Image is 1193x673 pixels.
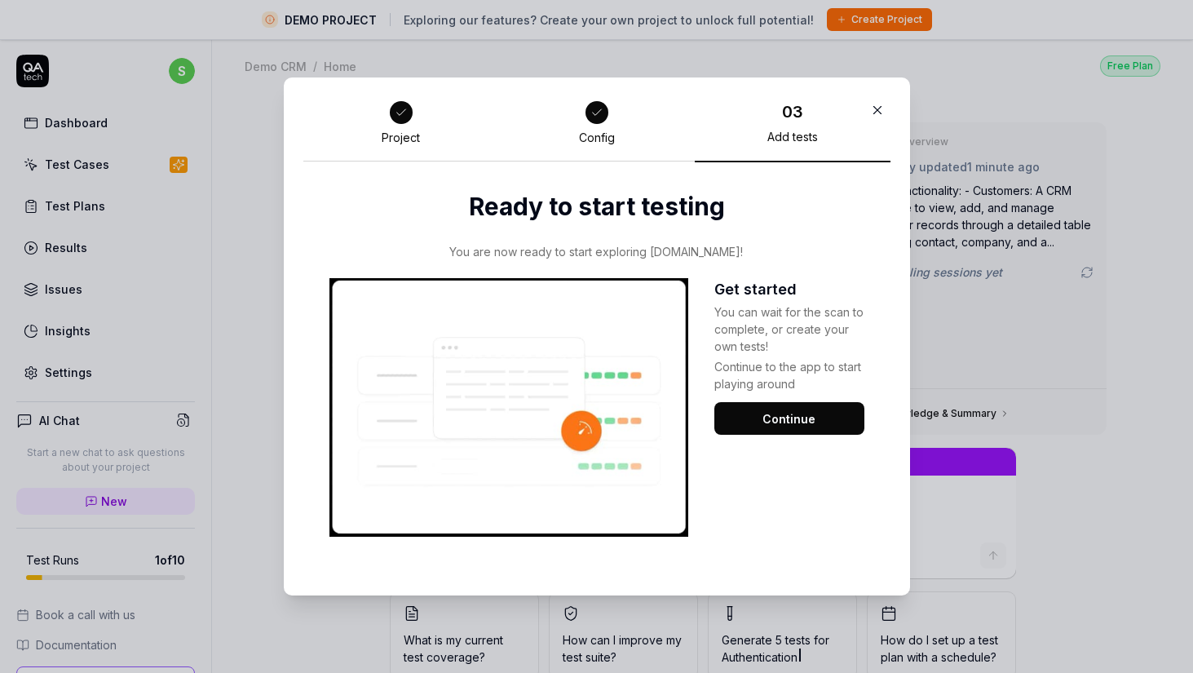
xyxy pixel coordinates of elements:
div: You are now ready to start exploring [DOMAIN_NAME]! [418,245,775,259]
div: Project [382,131,420,145]
button: Continue [714,402,864,435]
div: Add tests [767,130,818,144]
div: 03 [782,100,803,124]
div: Continue to the app to start playing around [714,355,864,392]
h3: Get started [714,278,864,300]
div: You can wait for the scan to complete, or create your own tests! [714,300,864,355]
button: Close Modal [864,97,890,123]
div: Config [579,131,615,145]
h2: Ready to start testing [329,188,864,225]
